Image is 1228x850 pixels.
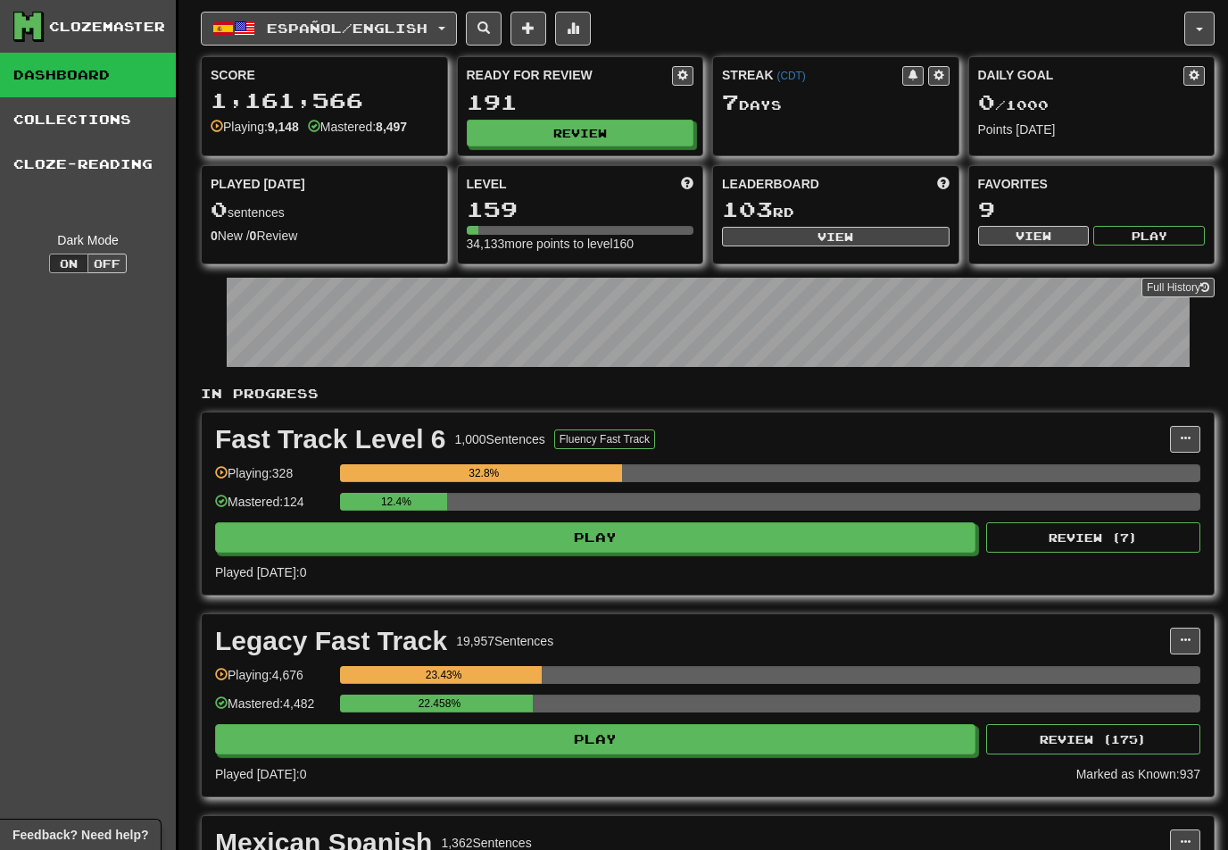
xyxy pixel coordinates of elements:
[722,198,950,221] div: rd
[376,120,407,134] strong: 8,497
[87,254,127,273] button: Off
[722,175,819,193] span: Leaderboard
[722,196,773,221] span: 103
[681,175,693,193] span: Score more points to level up
[201,12,457,46] button: Español/English
[215,565,306,579] span: Played [DATE]: 0
[978,175,1206,193] div: Favorites
[268,120,299,134] strong: 9,148
[456,632,553,650] div: 19,957 Sentences
[978,66,1184,86] div: Daily Goal
[467,198,694,221] div: 159
[978,198,1206,221] div: 9
[345,666,542,684] div: 23.43%
[215,628,447,654] div: Legacy Fast Track
[211,196,228,221] span: 0
[215,464,331,494] div: Playing: 328
[215,522,975,553] button: Play
[1141,278,1215,297] a: Full History
[722,91,950,114] div: Day s
[211,66,438,84] div: Score
[345,464,622,482] div: 32.8%
[211,229,218,243] strong: 0
[467,175,507,193] span: Level
[467,120,694,146] button: Review
[13,231,162,249] div: Dark Mode
[49,254,88,273] button: On
[986,522,1200,553] button: Review (7)
[215,426,446,453] div: Fast Track Level 6
[510,12,546,46] button: Add sentence to collection
[215,695,331,724] div: Mastered: 4,482
[308,118,407,136] div: Mastered:
[722,89,739,114] span: 7
[978,97,1049,112] span: / 1000
[986,724,1200,754] button: Review (175)
[554,429,655,449] button: Fluency Fast Track
[978,226,1090,246] button: View
[211,227,438,245] div: New / Review
[467,235,694,253] div: 34,133 more points to level 160
[345,695,533,712] div: 22.458%
[49,18,165,36] div: Clozemaster
[211,175,305,193] span: Played [DATE]
[215,493,331,522] div: Mastered: 124
[455,430,545,448] div: 1,000 Sentences
[250,229,257,243] strong: 0
[466,12,502,46] button: Search sentences
[215,666,331,696] div: Playing: 4,676
[215,767,306,781] span: Played [DATE]: 0
[215,724,975,754] button: Play
[555,12,591,46] button: More stats
[1093,226,1205,246] button: Play
[722,66,902,84] div: Streak
[211,89,438,112] div: 1,161,566
[12,826,148,844] span: Open feedback widget
[978,121,1206,138] div: Points [DATE]
[211,118,299,136] div: Playing:
[345,493,446,511] div: 12.4%
[978,89,995,114] span: 0
[211,198,438,221] div: sentences
[776,70,805,82] a: (CDT)
[467,91,694,113] div: 191
[937,175,950,193] span: This week in points, UTC
[722,227,950,246] button: View
[1076,765,1200,783] div: Marked as Known: 937
[467,66,673,84] div: Ready for Review
[201,385,1215,403] p: In Progress
[267,21,427,36] span: Español / English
